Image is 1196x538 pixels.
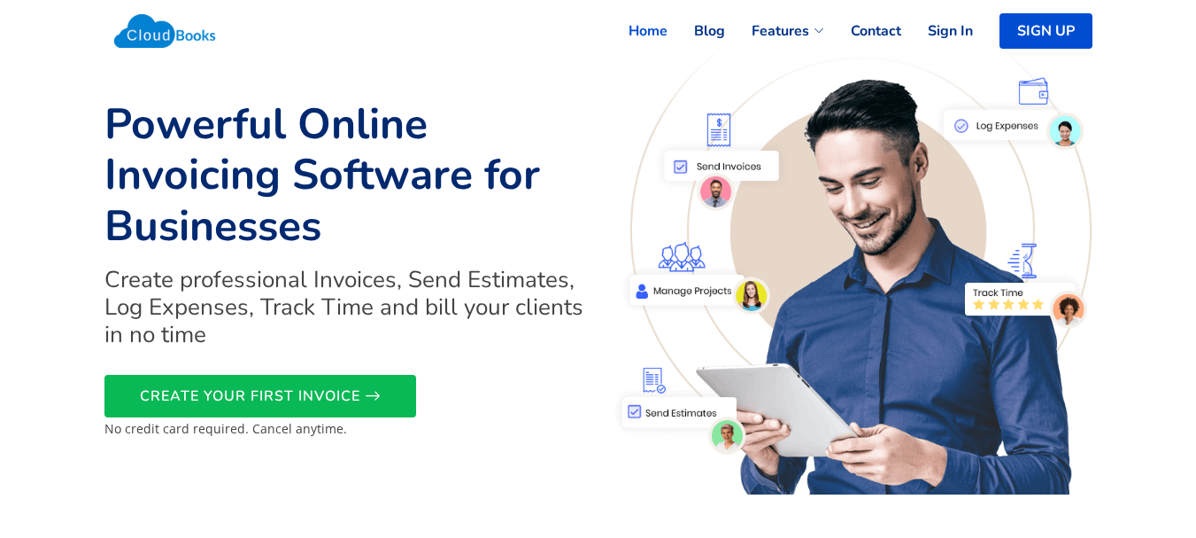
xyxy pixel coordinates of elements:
a: Sign In [901,12,973,51]
a: Home [602,12,667,51]
img: Cloudbooks Logo [104,4,226,58]
span: Features [752,20,809,42]
h1: Powerful Online Invoicing Software for Businesses [104,99,588,253]
a: SIGN UP [999,13,1092,49]
small: No credit card required. Cancel anytime. [104,420,347,437]
a: Contact [824,12,901,51]
a: Blog [667,12,725,51]
a: Features [725,12,824,51]
a: CREATE YOUR FIRST INVOICE [104,375,416,417]
h2: Create professional Invoices, Send Estimates, Log Expenses, Track Time and bill your clients in n... [104,266,588,349]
